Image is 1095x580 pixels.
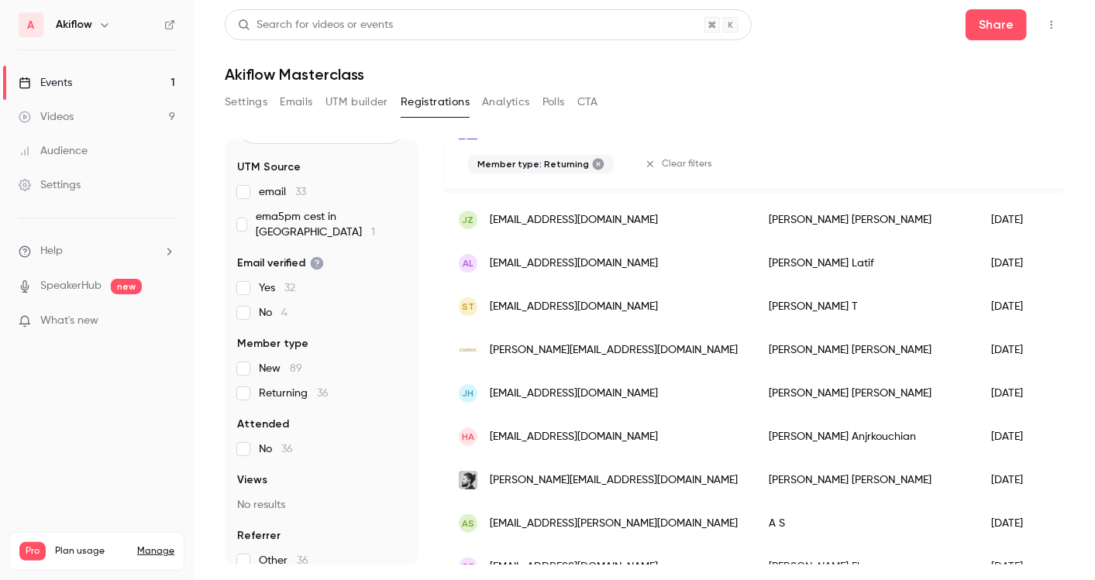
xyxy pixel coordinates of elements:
[284,283,295,293] span: 32
[297,555,308,566] span: 36
[542,90,565,115] button: Polls
[490,256,658,272] span: [EMAIL_ADDRESS][DOMAIN_NAME]
[753,285,976,328] div: [PERSON_NAME] T
[976,198,1055,242] div: [DATE]
[290,363,302,374] span: 89
[490,342,738,359] span: [PERSON_NAME][EMAIL_ADDRESS][DOMAIN_NAME]
[459,341,477,359] img: coolbitx.com
[259,441,293,457] span: No
[281,307,288,318] span: 4
[19,143,88,159] div: Audience
[490,212,658,228] span: [EMAIL_ADDRESS][DOMAIN_NAME]
[137,545,174,558] a: Manage
[490,559,658,575] span: [EMAIL_ADDRESS][DOMAIN_NAME]
[976,372,1055,415] div: [DATE]
[237,160,406,568] section: facet-groups
[259,553,308,568] span: Other
[325,90,388,115] button: UTM builder
[490,472,738,489] span: [PERSON_NAME][EMAIL_ADDRESS][DOMAIN_NAME]
[237,256,324,271] span: Email verified
[259,386,329,401] span: Returning
[19,243,175,259] li: help-dropdown-opener
[976,285,1055,328] div: [DATE]
[753,242,976,285] div: [PERSON_NAME] Latif
[976,502,1055,545] div: [DATE]
[237,417,289,432] span: Attended
[976,458,1055,502] div: [DATE]
[237,336,308,352] span: Member type
[40,243,63,259] span: Help
[753,372,976,415] div: [PERSON_NAME] [PERSON_NAME]
[490,386,658,402] span: [EMAIL_ADDRESS][DOMAIN_NAME]
[19,75,72,91] div: Events
[237,160,301,175] span: UTM Source
[281,444,293,455] span: 36
[639,152,721,177] button: Clear filters
[111,279,142,294] span: new
[976,415,1055,458] div: [DATE]
[577,90,598,115] button: CTA
[259,305,288,321] span: No
[256,209,406,240] span: ema5pm cest in [GEOGRAPHIC_DATA]
[225,65,1064,84] h1: Akiflow Masterclass
[490,516,738,532] span: [EMAIL_ADDRESS][PERSON_NAME][DOMAIN_NAME]
[462,300,474,314] span: ST
[490,299,658,315] span: [EMAIL_ADDRESS][DOMAIN_NAME]
[317,388,329,399] span: 36
[295,187,306,197] span: 33
[482,90,530,115] button: Analytics
[463,560,473,574] span: PE
[19,542,46,561] span: Pro
[19,109,74,125] div: Videos
[225,90,267,115] button: Settings
[490,429,658,445] span: [EMAIL_ADDRESS][DOMAIN_NAME]
[753,458,976,502] div: [PERSON_NAME] [PERSON_NAME]
[463,213,474,227] span: jz
[259,184,306,200] span: email
[56,17,92,33] h6: Akiflow
[976,242,1055,285] div: [DATE]
[753,502,976,545] div: A S
[19,177,81,193] div: Settings
[237,472,267,488] span: Views
[753,415,976,458] div: [PERSON_NAME] Anjrkouchian
[976,328,1055,372] div: [DATE]
[40,278,102,294] a: SpeakerHub
[40,313,98,329] span: What's new
[753,198,976,242] div: [PERSON_NAME] [PERSON_NAME]
[157,314,175,328] iframe: Noticeable Trigger
[753,328,976,372] div: [PERSON_NAME] [PERSON_NAME]
[237,528,281,544] span: Referrer
[401,90,470,115] button: Registrations
[28,17,35,33] span: A
[462,517,474,530] span: AS
[237,497,406,513] p: No results
[371,227,375,238] span: 1
[662,158,712,170] span: Clear filters
[477,158,589,170] span: Member type: Returning
[238,17,393,33] div: Search for videos or events
[463,256,473,270] span: AL
[462,430,474,444] span: HA
[259,280,295,296] span: Yes
[592,158,604,170] button: Remove "Returning member" from selected filters
[280,90,312,115] button: Emails
[463,386,474,400] span: JH
[259,361,302,376] span: New
[55,545,128,558] span: Plan usage
[966,9,1027,40] button: Share
[459,471,477,489] img: giannicipriano.com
